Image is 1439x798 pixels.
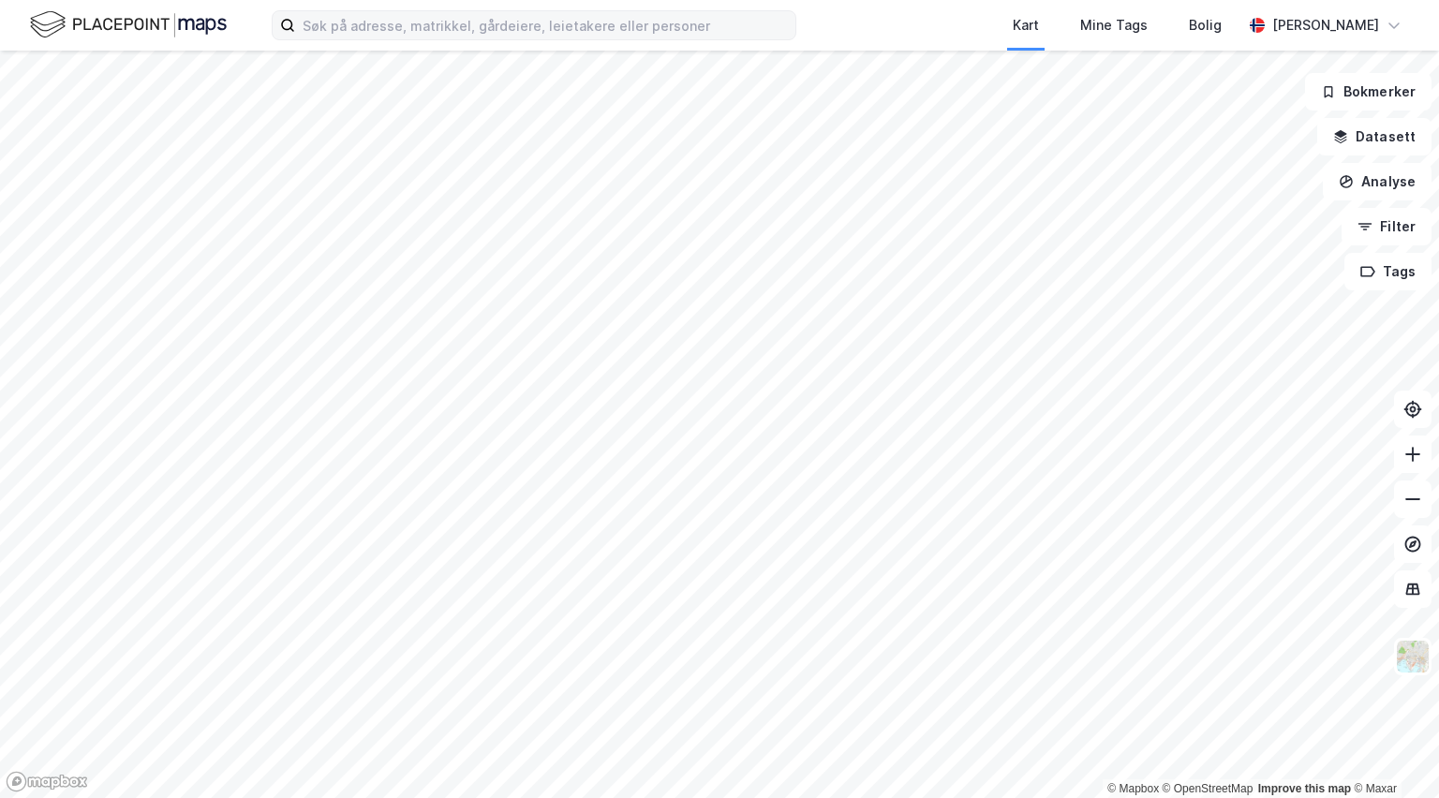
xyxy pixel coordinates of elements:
[1342,208,1432,245] button: Filter
[1107,782,1159,795] a: Mapbox
[1345,708,1439,798] iframe: Chat Widget
[30,8,227,41] img: logo.f888ab2527a4732fd821a326f86c7f29.svg
[1395,639,1431,674] img: Z
[1317,118,1432,155] button: Datasett
[1305,73,1432,111] button: Bokmerker
[1163,782,1254,795] a: OpenStreetMap
[1272,14,1379,37] div: [PERSON_NAME]
[1013,14,1039,37] div: Kart
[1258,782,1351,795] a: Improve this map
[6,771,88,792] a: Mapbox homepage
[1344,253,1432,290] button: Tags
[1080,14,1148,37] div: Mine Tags
[1345,708,1439,798] div: Kontrollprogram for chat
[1189,14,1222,37] div: Bolig
[295,11,795,39] input: Søk på adresse, matrikkel, gårdeiere, leietakere eller personer
[1323,163,1432,200] button: Analyse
